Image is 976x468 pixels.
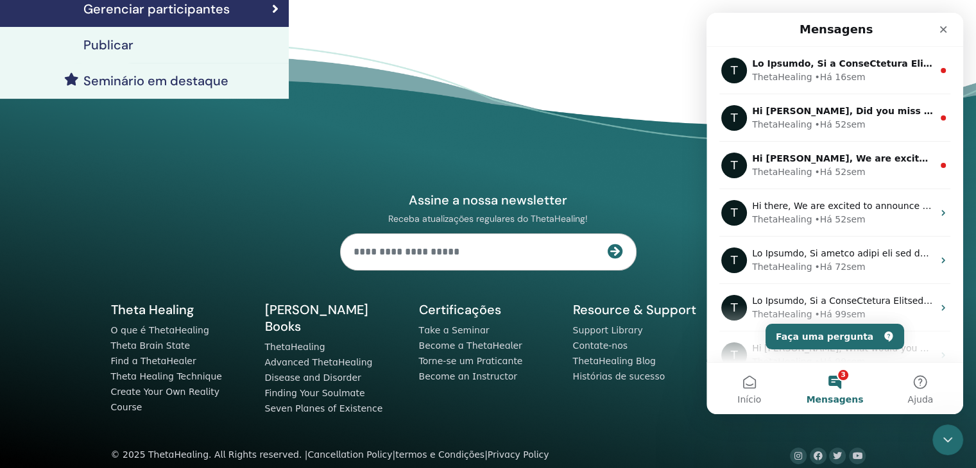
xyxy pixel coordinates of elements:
h5: Certificações [419,301,558,318]
div: © 2025 ThetaHealing. All Rights reserved. | | | [111,447,549,463]
a: Become an Instructor [419,371,517,381]
h5: Theta Healing [111,301,250,318]
a: Privacy Policy [488,449,549,460]
h4: Publicar [83,37,133,53]
iframe: Intercom live chat [932,424,963,455]
h5: Resource & Support [573,301,712,318]
a: Cancellation Policy [307,449,392,460]
a: Become a ThetaHealer [419,340,522,351]
p: Receba atualizações regulares do ThetaHealing! [340,213,637,224]
a: Take a Seminar [419,325,490,335]
h4: Gerenciar participantes [83,1,230,17]
h5: [PERSON_NAME] Books [265,301,404,335]
a: Histórias de sucesso [573,371,665,381]
a: Advanced ThetaHealing [265,357,373,367]
a: Disease and Disorder [265,372,361,383]
a: ThetaHealing Blog [573,356,656,366]
a: Theta Brain State [111,340,191,351]
a: Find a ThetaHealer [111,356,196,366]
a: Torne-se um Praticante [419,356,523,366]
h4: Seminário em destaque [83,73,228,88]
a: Support Library [573,325,643,335]
h4: Assine a nossa newsletter [340,192,637,208]
a: Finding Your Soulmate [265,388,365,398]
iframe: Intercom live chat [706,13,963,414]
a: Create Your Own Reality Course [111,387,220,412]
a: ThetaHealing [265,342,325,352]
a: Contate-nos [573,340,628,351]
a: Seven Planes of Existence [265,403,383,414]
a: Theta Healing Technique [111,371,222,381]
a: O que é ThetaHealing [111,325,209,335]
a: termos e Condições [395,449,484,460]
